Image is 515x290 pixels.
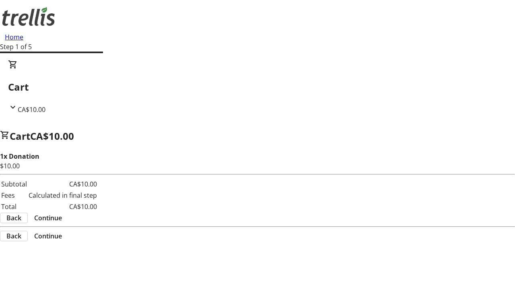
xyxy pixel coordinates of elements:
[1,201,27,212] td: Total
[30,129,74,143] span: CA$10.00
[34,231,62,241] span: Continue
[10,129,30,143] span: Cart
[28,179,97,189] td: CA$10.00
[6,213,21,223] span: Back
[28,231,68,241] button: Continue
[28,213,68,223] button: Continue
[8,60,507,114] div: CartCA$10.00
[8,80,507,94] h2: Cart
[28,190,97,201] td: Calculated in final step
[1,190,27,201] td: Fees
[34,213,62,223] span: Continue
[18,105,45,114] span: CA$10.00
[28,201,97,212] td: CA$10.00
[1,179,27,189] td: Subtotal
[6,231,21,241] span: Back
